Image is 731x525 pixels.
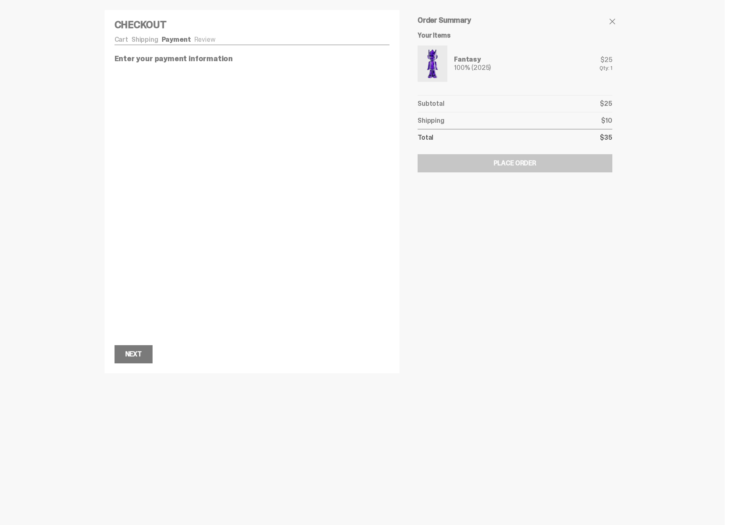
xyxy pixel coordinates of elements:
div: Next [125,351,142,358]
p: $35 [600,134,612,141]
div: 100% (2025) [454,64,491,71]
h5: Order Summary [418,17,612,24]
a: Payment [162,35,191,44]
p: $10 [601,117,612,124]
iframe: Secure payment input frame [113,67,392,340]
p: $25 [600,100,612,107]
p: Total [418,134,433,141]
p: Enter your payment information [115,55,390,62]
button: Place Order [418,154,612,172]
div: Place Order [494,160,536,167]
a: Cart [115,35,128,44]
h6: Your Items [418,32,612,39]
div: Qty: 1 [600,65,612,71]
div: $25 [600,57,612,63]
div: Fantasy [454,56,491,63]
p: Shipping [418,117,444,124]
p: Subtotal [418,100,444,107]
button: Next [115,345,153,363]
a: Shipping [131,35,158,44]
h4: Checkout [115,20,390,30]
img: Yahoo-HG---1.png [419,47,446,80]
